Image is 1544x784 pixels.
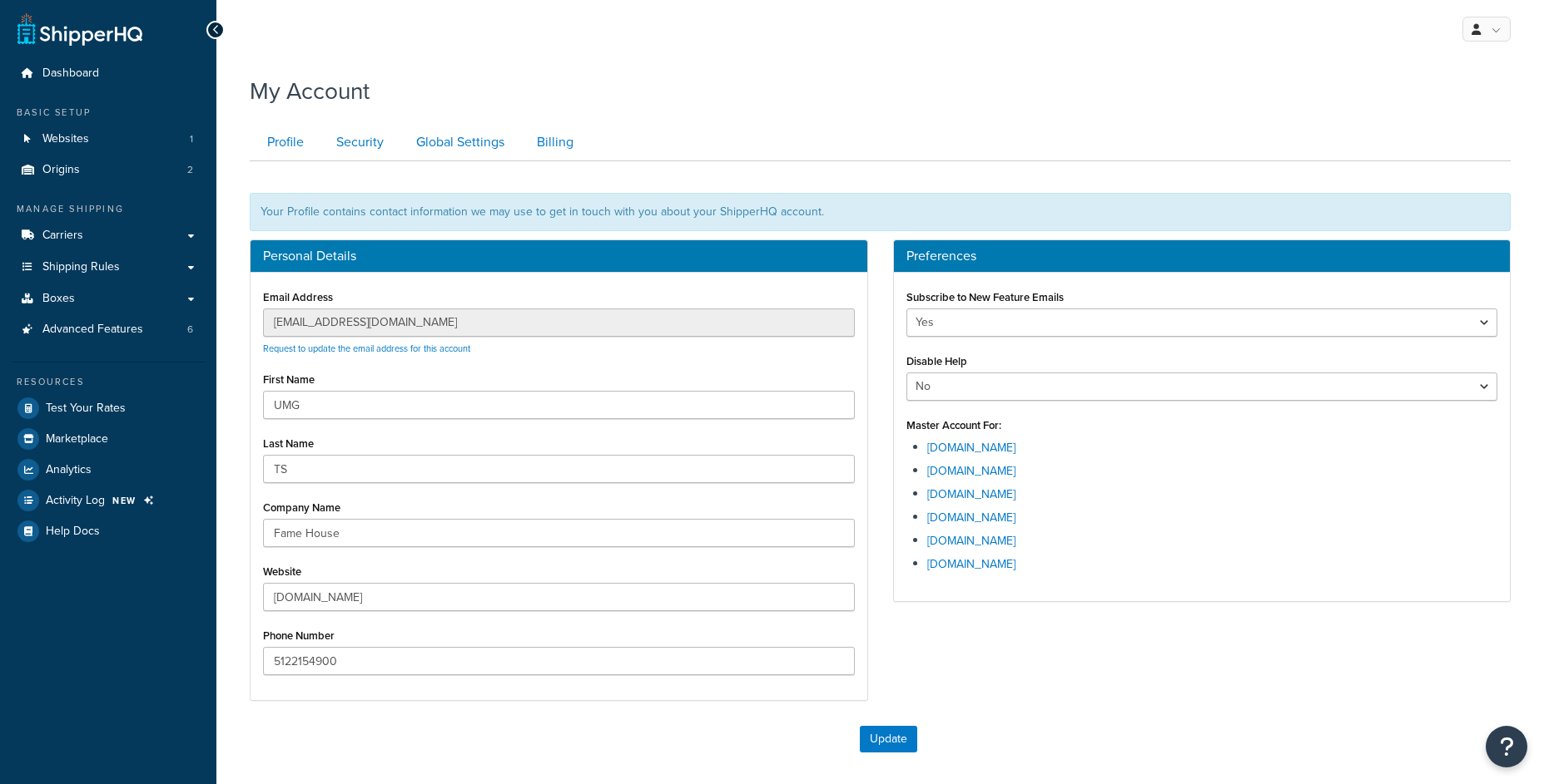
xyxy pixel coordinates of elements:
[112,494,137,507] span: NEW
[12,486,204,515] li: Activity Log
[12,106,204,120] div: Basic Setup
[263,291,333,303] label: Email Address
[927,532,1015,550] a: [DOMAIN_NAME]
[263,373,315,386] label: First Name
[860,726,917,752] button: Update
[12,284,204,314] a: Boxes
[12,220,204,251] a: Carriers
[12,314,204,345] li: Advanced Features
[263,249,855,264] h3: Personal Details
[263,342,470,355] a: Request to update the email address for this account
[42,132,89,146] span: Websites
[46,402,126,416] span: Test Your Rates
[250,193,1511,231] div: Your Profile contains contact information we may use to get in touch with you about your ShipperH...
[42,67,99,81] span: Dashboard
[263,501,340,514] label: Company Name
[190,132,193,146] span: 1
[42,260,120,274] span: Shipping Rules
[12,124,204,155] li: Websites
[46,525,100,539] span: Help Docs
[12,455,204,485] a: Analytics
[927,439,1015,456] a: [DOMAIN_NAME]
[927,462,1015,480] a: [DOMAIN_NAME]
[12,252,204,283] a: Shipping Rules
[46,494,105,508] span: Activity Log
[12,155,204,185] a: Origins 2
[12,393,204,423] a: Test Your Rates
[42,163,80,177] span: Origins
[250,124,317,161] a: Profile
[12,155,204,185] li: Origins
[1486,726,1527,767] button: Open Resource Center
[927,486,1015,503] a: [DOMAIN_NAME]
[906,291,1064,303] label: Subscribe to New Feature Emails
[399,124,518,161] a: Global Settings
[263,629,335,642] label: Phone Number
[519,124,587,161] a: Billing
[187,163,193,177] span: 2
[12,58,204,89] a: Dashboard
[906,249,1498,264] h3: Preferences
[12,424,204,454] a: Marketplace
[187,323,193,337] span: 6
[12,375,204,389] div: Resources
[42,292,75,306] span: Boxes
[12,486,204,515] a: Activity Log NEW
[906,355,967,367] label: Disable Help
[263,437,314,450] label: Last Name
[42,323,143,337] span: Advanced Features
[46,463,92,477] span: Analytics
[12,516,204,546] a: Help Docs
[263,565,301,578] label: Website
[12,314,204,345] a: Advanced Features 6
[17,12,142,46] a: ShipperHQ Home
[12,124,204,155] a: Websites 1
[906,419,1001,431] label: Master Account For:
[46,432,108,446] span: Marketplace
[250,75,370,107] h1: My Account
[12,202,204,216] div: Manage Shipping
[927,509,1015,526] a: [DOMAIN_NAME]
[319,124,397,161] a: Security
[42,229,83,243] span: Carriers
[927,555,1015,573] a: [DOMAIN_NAME]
